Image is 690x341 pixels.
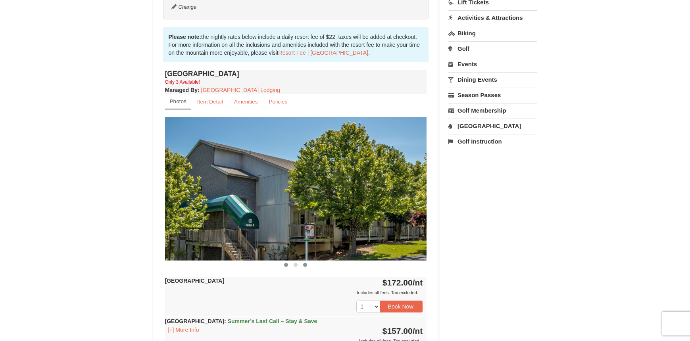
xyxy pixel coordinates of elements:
strong: $172.00 [382,278,423,287]
small: Photos [170,98,186,104]
small: Item Detail [197,99,223,105]
a: Resort Fee | [GEOGRAPHIC_DATA] [279,50,368,56]
strong: : [165,87,200,93]
span: Managed By [165,87,198,93]
span: /nt [413,326,423,335]
a: Activities & Attractions [448,10,537,25]
a: Season Passes [448,88,537,102]
button: Book Now! [380,301,423,312]
span: /nt [413,278,423,287]
div: Includes all fees. Tax excluded. [165,289,423,297]
span: Summer’s Last Call – Stay & Save [228,318,317,324]
small: Policies [269,99,287,105]
a: Item Detail [192,94,228,109]
span: : [224,318,226,324]
strong: Please note: [169,34,201,40]
strong: [GEOGRAPHIC_DATA] [165,318,317,324]
span: $157.00 [382,326,413,335]
small: Amenities [234,99,258,105]
a: [GEOGRAPHIC_DATA] Lodging [201,87,280,93]
h4: [GEOGRAPHIC_DATA] [165,70,427,78]
a: [GEOGRAPHIC_DATA] [448,119,537,133]
a: Golf Membership [448,103,537,118]
button: Change [171,3,197,11]
a: Dining Events [448,72,537,87]
img: 18876286-37-50bfbe09.jpg [165,117,427,260]
a: Policies [263,94,292,109]
button: [+] More Info [165,326,202,334]
div: the nightly rates below include a daily resort fee of $22, taxes will be added at checkout. For m... [163,27,429,62]
a: Photos [165,94,191,109]
small: Only 3 Available! [165,79,200,85]
a: Golf [448,41,537,56]
strong: [GEOGRAPHIC_DATA] [165,278,225,284]
a: Amenities [229,94,263,109]
a: Events [448,57,537,71]
a: Biking [448,26,537,40]
a: Golf Instruction [448,134,537,149]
